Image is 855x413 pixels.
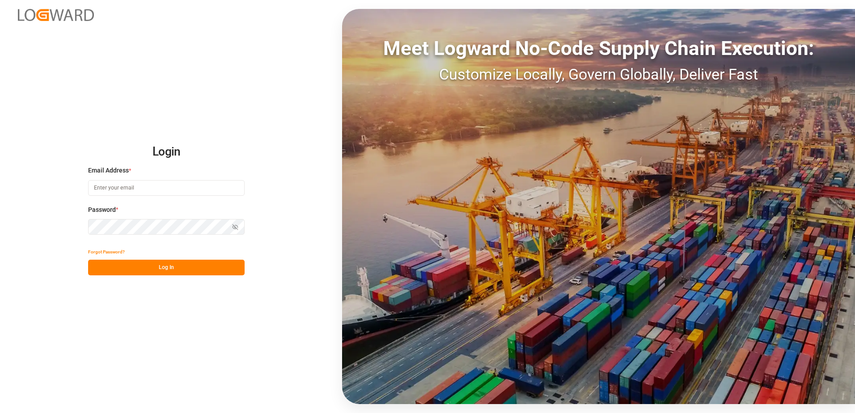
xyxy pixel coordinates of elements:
[88,260,245,275] button: Log In
[88,244,125,260] button: Forgot Password?
[88,166,129,175] span: Email Address
[342,34,855,63] div: Meet Logward No-Code Supply Chain Execution:
[88,138,245,166] h2: Login
[88,205,116,215] span: Password
[18,9,94,21] img: Logward_new_orange.png
[88,180,245,196] input: Enter your email
[342,63,855,86] div: Customize Locally, Govern Globally, Deliver Fast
